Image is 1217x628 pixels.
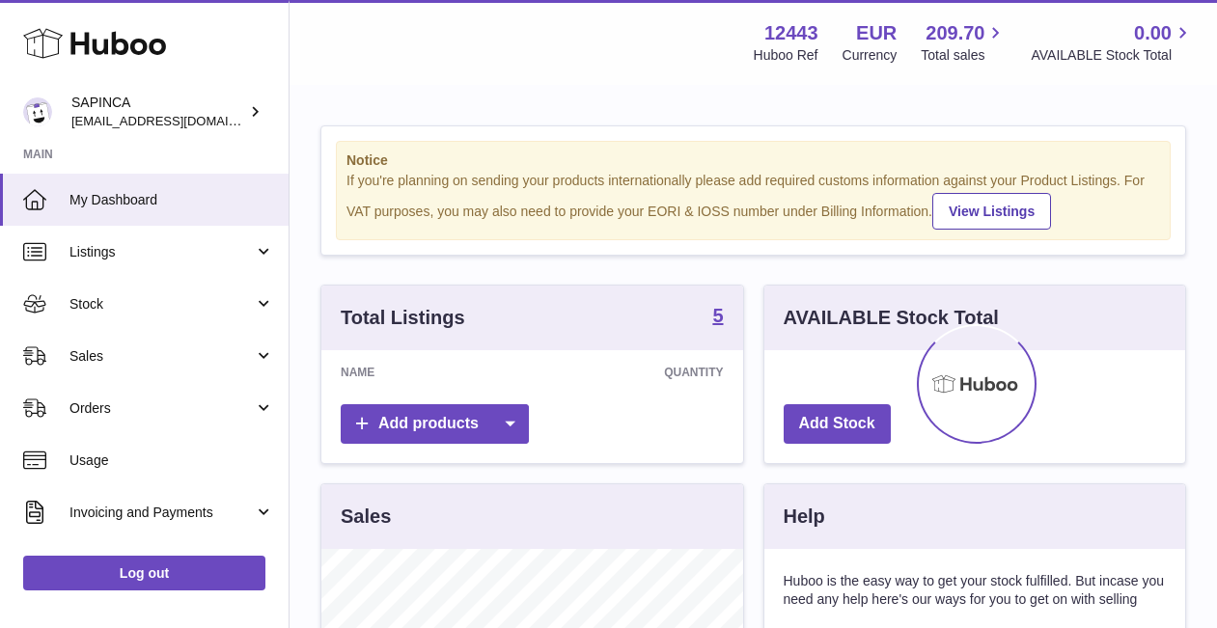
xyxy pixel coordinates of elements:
[501,350,742,395] th: Quantity
[764,20,818,46] strong: 12443
[712,306,723,325] strong: 5
[341,404,529,444] a: Add products
[71,94,245,130] div: SAPINCA
[69,295,254,314] span: Stock
[754,46,818,65] div: Huboo Ref
[341,305,465,331] h3: Total Listings
[341,504,391,530] h3: Sales
[921,46,1007,65] span: Total sales
[932,193,1051,230] a: View Listings
[921,20,1007,65] a: 209.70 Total sales
[69,191,274,209] span: My Dashboard
[784,305,999,331] h3: AVAILABLE Stock Total
[712,306,723,329] a: 5
[69,347,254,366] span: Sales
[784,504,825,530] h3: Help
[843,46,898,65] div: Currency
[346,172,1160,230] div: If you're planning on sending your products internationally please add required customs informati...
[23,556,265,590] a: Log out
[321,350,501,395] th: Name
[784,572,1167,609] p: Huboo is the easy way to get your stock fulfilled. But incase you need any help here's our ways f...
[69,243,254,261] span: Listings
[23,97,52,126] img: info@sapinca.com
[1031,20,1194,65] a: 0.00 AVAILABLE Stock Total
[69,399,254,418] span: Orders
[784,404,891,444] a: Add Stock
[926,20,984,46] span: 209.70
[71,113,284,128] span: [EMAIL_ADDRESS][DOMAIN_NAME]
[1031,46,1194,65] span: AVAILABLE Stock Total
[346,151,1160,170] strong: Notice
[69,504,254,522] span: Invoicing and Payments
[69,451,274,470] span: Usage
[856,20,897,46] strong: EUR
[1134,20,1172,46] span: 0.00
